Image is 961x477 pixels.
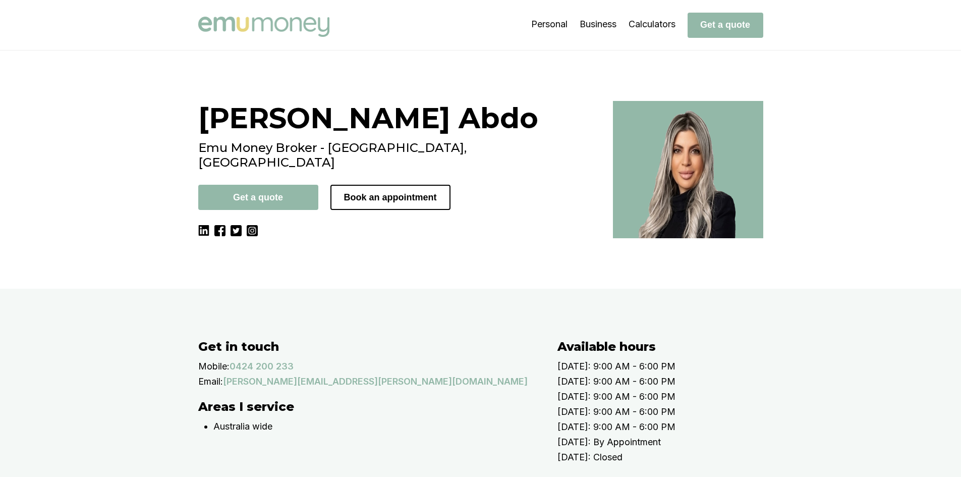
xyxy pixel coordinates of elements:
h2: Emu Money Broker - [GEOGRAPHIC_DATA], [GEOGRAPHIC_DATA] [198,140,601,170]
p: [DATE]: By Appointment [557,435,783,450]
img: Instagram [247,225,258,236]
a: Get a quote [688,19,763,30]
h1: [PERSON_NAME] Abdo [198,101,601,135]
button: Get a quote [198,185,318,210]
img: Facebook [214,225,225,236]
img: Emu Money logo [198,17,329,37]
img: Twitter [231,225,242,236]
h2: Available hours [557,339,783,354]
p: Email: [198,374,223,389]
p: Australia wide [213,419,537,434]
img: LinkedIn [198,225,209,236]
p: [DATE]: 9:00 AM - 6:00 PM [557,419,783,435]
p: Mobile: [198,359,230,374]
button: Get a quote [688,13,763,38]
img: Best broker in Glenmore Park, NSW - Evette Abdo [613,101,763,238]
h2: Areas I service [198,399,537,414]
p: [DATE]: 9:00 AM - 6:00 PM [557,404,783,419]
a: 0424 200 233 [230,359,294,374]
h2: Get in touch [198,339,537,354]
p: [DATE]: Closed [557,450,783,465]
a: [PERSON_NAME][EMAIL_ADDRESS][PERSON_NAME][DOMAIN_NAME] [223,374,528,389]
button: Book an appointment [330,185,450,210]
p: [DATE]: 9:00 AM - 6:00 PM [557,359,783,374]
p: [DATE]: 9:00 AM - 6:00 PM [557,374,783,389]
p: [DATE]: 9:00 AM - 6:00 PM [557,389,783,404]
